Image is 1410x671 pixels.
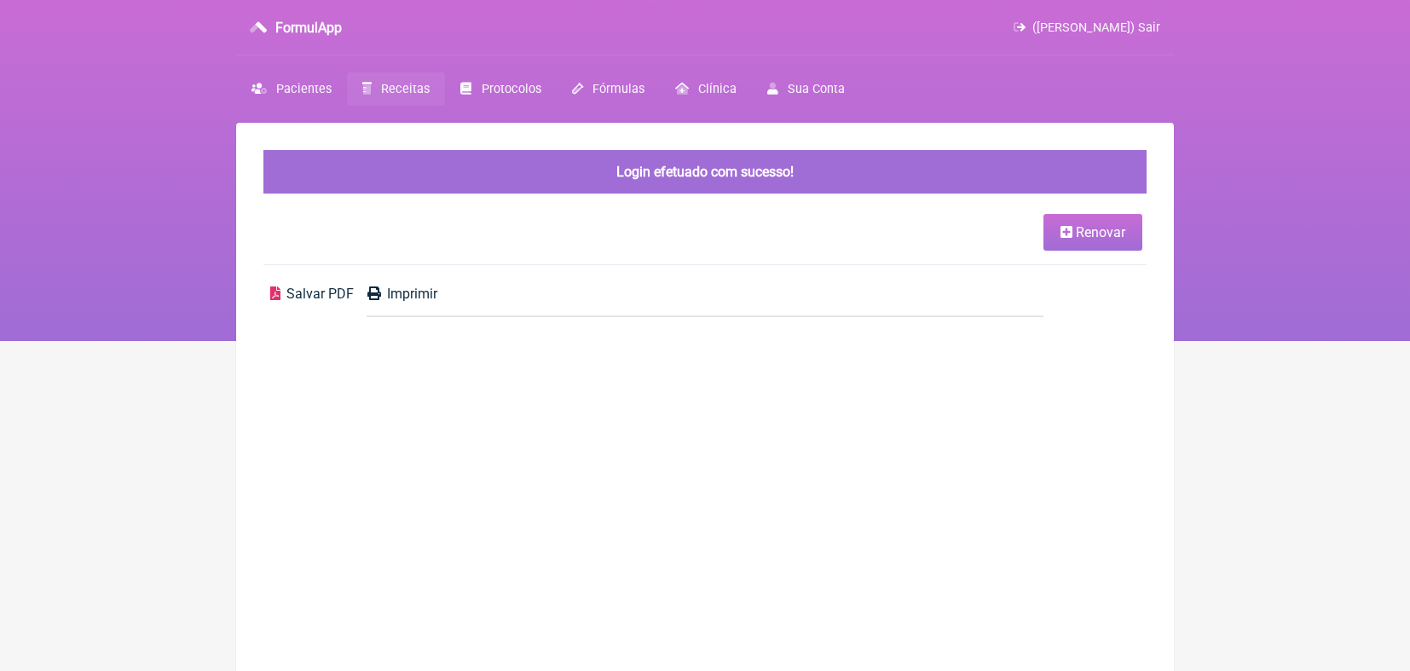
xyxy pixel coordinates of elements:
a: Sua Conta [752,72,860,106]
a: ([PERSON_NAME]) Sair [1014,20,1160,35]
div: Login efetuado com sucesso! [263,150,1147,194]
span: Fórmulas [592,82,644,96]
a: Protocolos [445,72,556,106]
a: Fórmulas [557,72,660,106]
h3: FormulApp [275,20,342,36]
a: Receitas [347,72,445,106]
a: Renovar [1043,214,1142,251]
span: Renovar [1076,224,1125,240]
a: Pacientes [236,72,347,106]
a: Clínica [660,72,752,106]
span: Imprimir [387,286,437,302]
span: Sua Conta [788,82,845,96]
span: Receitas [381,82,430,96]
a: Imprimir [367,286,437,302]
span: ([PERSON_NAME]) Sair [1032,20,1160,35]
span: Clínica [698,82,737,96]
a: Salvar PDF [270,286,354,302]
span: Pacientes [276,82,332,96]
span: Salvar PDF [286,286,354,302]
span: Protocolos [482,82,541,96]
